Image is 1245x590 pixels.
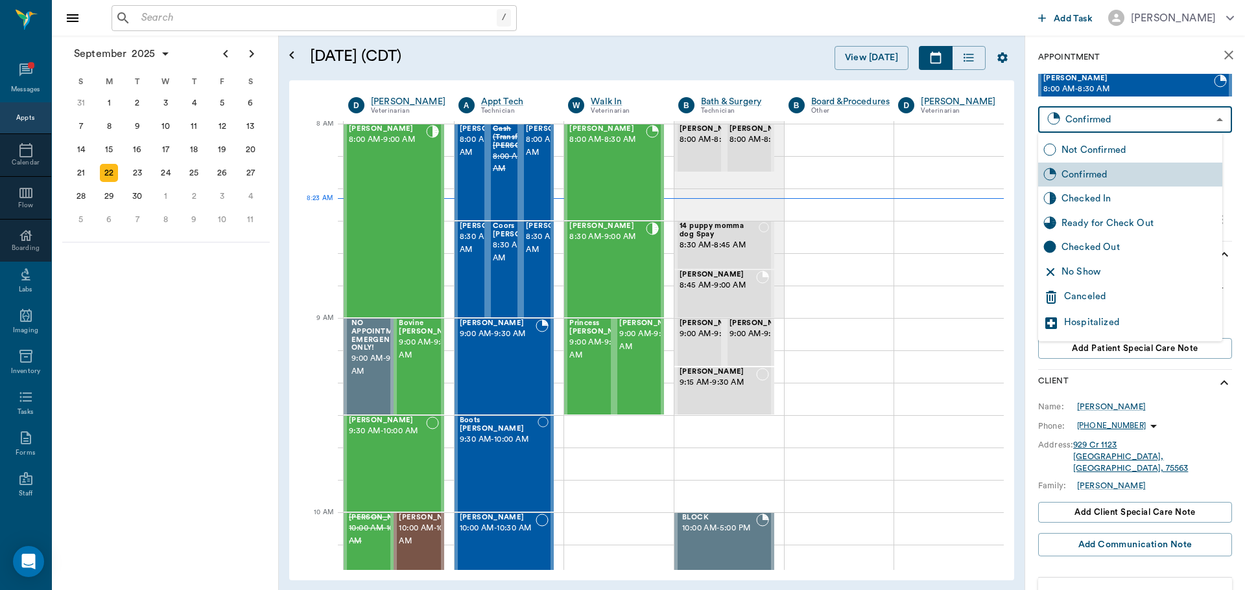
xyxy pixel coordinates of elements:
div: Confirmed [1061,168,1217,182]
div: Checked In [1061,192,1217,206]
div: Ready for Check Out [1061,216,1217,231]
div: Open Intercom Messenger [13,546,44,577]
div: No Show [1061,265,1217,279]
div: Canceled [1064,289,1217,305]
div: Not Confirmed [1061,143,1217,157]
div: Hospitalized [1064,315,1217,331]
div: Checked Out [1061,240,1217,255]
